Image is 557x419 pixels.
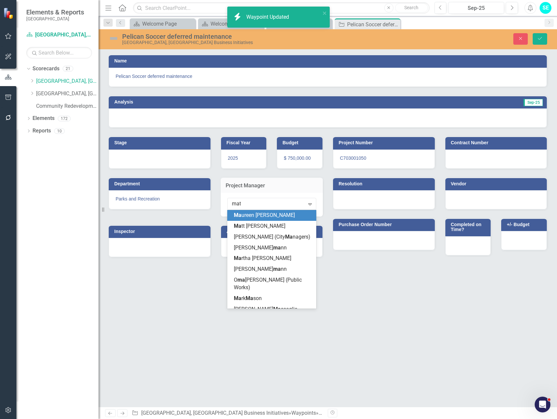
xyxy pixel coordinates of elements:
input: Search Below... [26,47,92,58]
div: Sep-25 [451,4,502,12]
span: tt [PERSON_NAME] [234,223,285,229]
div: 21 [63,66,73,72]
button: SE [540,2,551,14]
div: Pelican Soccer deferred maintenance [347,20,399,29]
small: [GEOGRAPHIC_DATA] [26,16,84,21]
span: Ma [234,295,241,301]
span: Ma [234,255,241,261]
a: Waypoints [291,410,316,416]
a: Reports [33,127,51,135]
span: Ma [234,212,241,218]
h3: Project Manager [226,183,318,189]
div: Welcome Page [211,20,262,28]
span: [PERSON_NAME] (City nagers) [234,234,310,240]
span: ma [237,277,245,283]
span: 2025 [228,155,238,161]
span: Elements & Reports [26,8,84,16]
h3: Contract Number [451,140,544,145]
h3: Inspector [114,229,207,234]
img: ClearPoint Strategy [3,7,15,19]
img: Not Defined [108,33,119,44]
h3: Stage [114,140,207,145]
iframe: Intercom live chat [535,397,550,412]
span: ma [273,266,281,272]
div: » » [132,409,323,417]
span: Ma [246,295,253,301]
span: ma [273,244,281,251]
a: Scorecards [33,65,59,73]
h3: Resolution [339,181,432,186]
div: 10 [54,128,65,134]
h3: Account String [227,229,320,234]
span: Sep-25 [524,99,543,106]
span: rk son [234,295,262,301]
span: Ma [273,306,281,312]
div: Pelican Soccer deferred maintenance [122,33,353,40]
a: [GEOGRAPHIC_DATA], [GEOGRAPHIC_DATA] Business Initiatives [36,78,99,85]
h3: Department [114,181,207,186]
span: Ma [234,223,241,229]
h3: Completed on Time? [451,222,488,232]
a: [GEOGRAPHIC_DATA], [GEOGRAPHIC_DATA] Business Initiatives [26,31,92,39]
span: Parks and Recreation [116,196,160,201]
h3: Project Number [339,140,432,145]
span: Search [404,5,418,10]
button: Sep-25 [448,2,504,14]
div: Waypoint Updated [246,13,291,21]
h3: Purchase Order Number [339,222,432,227]
a: Community Redevelopment Area [36,103,99,110]
span: [PERSON_NAME] nn [234,266,287,272]
a: Welcome Page [131,20,194,28]
div: 172 [58,116,71,121]
a: [GEOGRAPHIC_DATA], [GEOGRAPHIC_DATA] Strategic Plan [36,90,99,98]
h3: +/- Budget [507,222,544,227]
span: ureen [PERSON_NAME] [234,212,295,218]
a: Elements [33,115,55,122]
span: O [PERSON_NAME] (Public Works) [234,277,302,291]
a: [GEOGRAPHIC_DATA], [GEOGRAPHIC_DATA] Business Initiatives [141,410,289,416]
span: [PERSON_NAME] nn [234,244,287,251]
span: Ma [285,234,293,240]
span: $ 750,000.00 [284,155,311,161]
span: [PERSON_NAME] ssoglia [234,306,298,312]
button: close [323,9,327,17]
div: [GEOGRAPHIC_DATA], [GEOGRAPHIC_DATA] Business Initiatives [122,40,353,45]
div: Welcome Page [142,20,194,28]
span: C703001050 [340,155,366,161]
span: rtha [PERSON_NAME] [234,255,291,261]
span: Pelican Soccer deferred maintenance [116,73,540,80]
h3: Fiscal Year [227,140,263,145]
h3: Name [114,58,544,63]
h3: Analysis [114,100,323,105]
button: Search [395,3,428,12]
h3: Budget [282,140,319,145]
h3: Vendor [451,181,544,186]
a: Welcome Page [200,20,262,28]
input: Search ClearPoint... [133,2,429,14]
